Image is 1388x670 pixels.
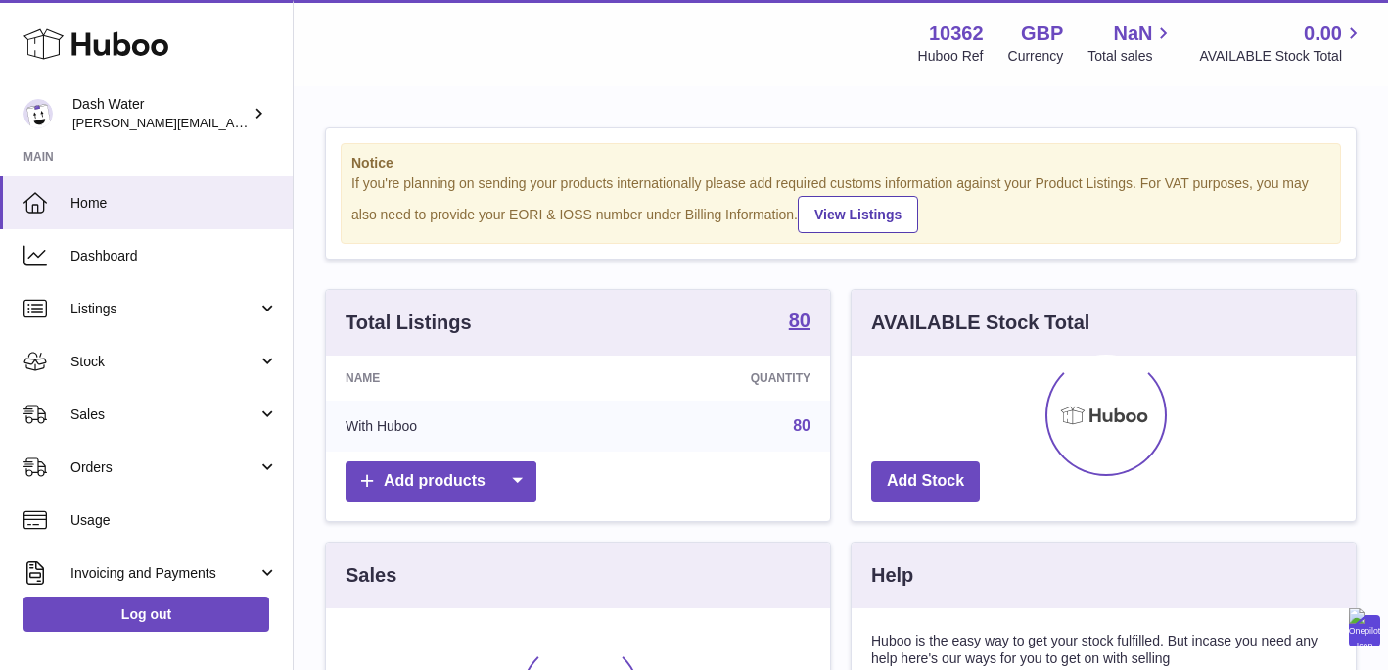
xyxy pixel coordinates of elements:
[346,562,396,589] h3: Sales
[798,196,918,233] a: View Listings
[1113,21,1152,47] span: NaN
[23,597,269,632] a: Log out
[1087,21,1175,66] a: NaN Total sales
[326,356,592,401] th: Name
[1021,21,1063,47] strong: GBP
[70,247,278,265] span: Dashboard
[789,311,810,330] strong: 80
[72,95,249,132] div: Dash Water
[1008,47,1064,66] div: Currency
[1087,47,1175,66] span: Total sales
[70,194,278,213] span: Home
[929,21,984,47] strong: 10362
[871,310,1089,336] h3: AVAILABLE Stock Total
[1199,21,1365,66] a: 0.00 AVAILABLE Stock Total
[72,115,393,130] span: [PERSON_NAME][EMAIL_ADDRESS][DOMAIN_NAME]
[918,47,984,66] div: Huboo Ref
[70,406,257,424] span: Sales
[789,311,810,334] a: 80
[1199,47,1365,66] span: AVAILABLE Stock Total
[871,461,980,502] a: Add Stock
[346,310,472,336] h3: Total Listings
[70,511,278,530] span: Usage
[793,417,810,434] a: 80
[326,401,592,452] td: With Huboo
[351,174,1330,233] div: If you're planning on sending your products internationally please add required customs informati...
[871,632,1336,669] p: Huboo is the easy way to get your stock fulfilled. But incase you need any help here's our ways f...
[70,300,257,318] span: Listings
[70,564,257,583] span: Invoicing and Payments
[70,458,257,477] span: Orders
[346,461,536,502] a: Add products
[351,154,1330,172] strong: Notice
[1304,21,1342,47] span: 0.00
[871,562,913,589] h3: Help
[592,356,830,401] th: Quantity
[23,99,53,128] img: james@dash-water.com
[70,353,257,371] span: Stock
